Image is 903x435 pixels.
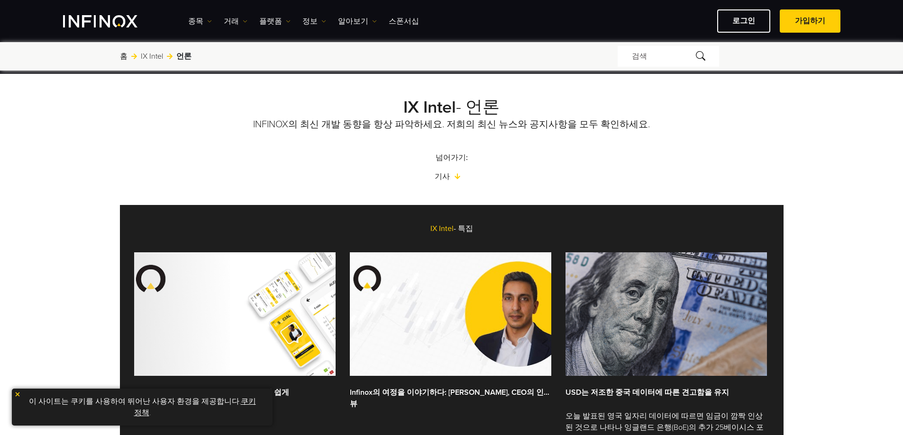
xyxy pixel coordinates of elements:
[338,16,377,27] a: 알아보기
[403,97,500,117] a: IX Intel- 언론
[134,387,336,410] a: IX Social 혁신적인 거래: 전문 투자자처럼 쉽게
[233,118,671,131] p: INFINOX의 최신 개발 동향을 항상 파악하세요. 저희의 최신 뉴스와 공지사항을 모두 확인하세요.
[458,224,473,233] span: 특집
[167,53,173,59] img: arrow-right
[176,51,192,62] span: 언론
[63,15,160,27] a: INFINOX Logo
[134,214,769,243] div: IX Intel
[454,224,456,233] span: -
[717,9,770,33] a: 로그인
[141,51,163,62] a: IX Intel
[618,46,719,67] div: 검색
[435,171,469,182] a: 기사
[403,97,456,117] strong: IX Intel
[120,152,784,163] p: 넘어가기:
[188,16,212,27] a: 종목
[224,16,247,27] a: 거래
[302,16,326,27] a: 정보
[120,51,128,62] a: 홈
[17,393,268,421] p: 이 사이트는 쿠키를 사용하여 뛰어난 사용자 환경을 제공합니다. .
[259,16,291,27] a: 플랫폼
[14,391,21,398] img: yellow close icon
[389,16,419,27] a: 스폰서십
[131,53,137,59] img: arrow-right
[780,9,840,33] a: 가입하기
[350,387,551,410] a: Infinox의 여정을 이야기하다: [PERSON_NAME], CEO의 인터뷰
[566,387,767,410] a: USD는 저조한 중국 데이터에 따른 견고함을 유지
